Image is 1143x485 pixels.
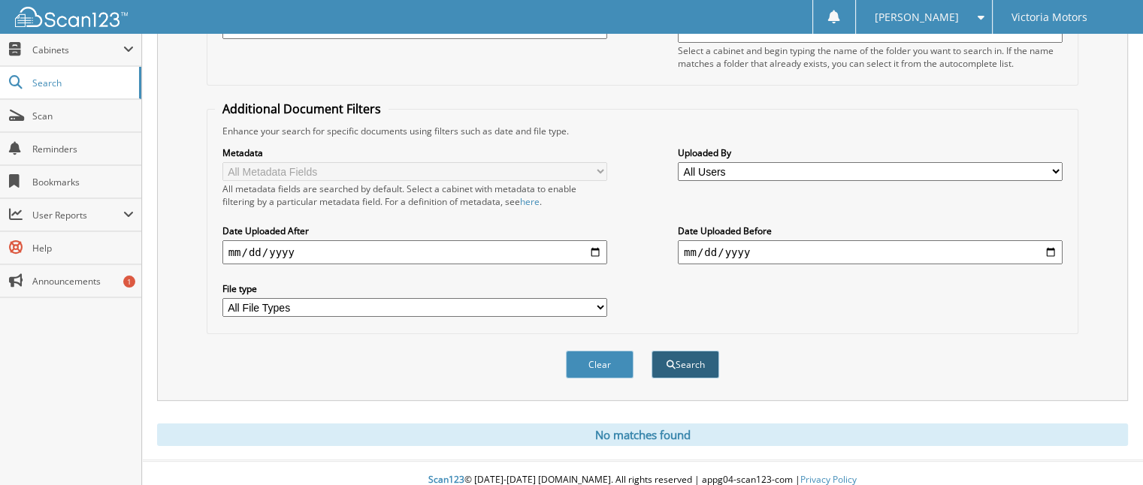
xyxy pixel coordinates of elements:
div: All metadata fields are searched by default. Select a cabinet with metadata to enable filtering b... [222,182,607,208]
label: Date Uploaded Before [678,224,1063,237]
span: Cabinets [32,44,123,56]
a: here [520,195,540,208]
button: Clear [566,351,633,378]
span: Search [32,77,132,89]
span: Bookmarks [32,176,134,188]
input: start [222,240,607,264]
label: File type [222,282,607,295]
span: User Reports [32,209,123,221]
span: Reminders [32,143,134,155]
div: No matches found [157,423,1128,446]
legend: Additional Document Filters [215,101,389,117]
span: Announcements [32,275,134,288]
span: [PERSON_NAME] [875,13,959,22]
div: Select a cabinet and begin typing the name of the folder you want to search in. If the name match... [678,44,1063,70]
label: Metadata [222,146,607,159]
img: scan123-logo-white.svg [15,7,128,27]
span: Scan [32,110,134,122]
button: Search [652,351,719,378]
span: Help [32,242,134,255]
label: Uploaded By [678,146,1063,159]
div: Enhance your search for specific documents using filters such as date and file type. [215,125,1071,137]
input: end [678,240,1063,264]
div: 1 [123,276,135,288]
label: Date Uploaded After [222,224,607,237]
span: Victoria Motors [1011,13,1087,22]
